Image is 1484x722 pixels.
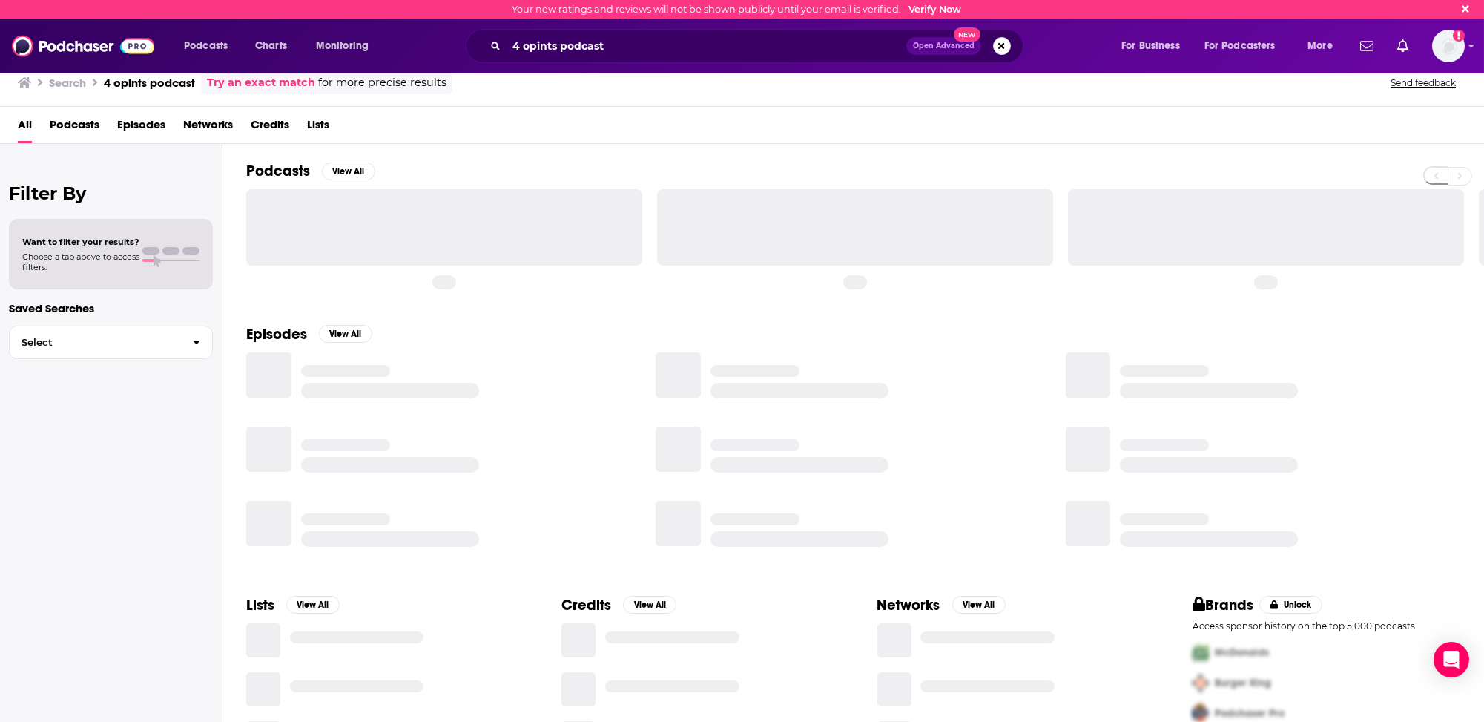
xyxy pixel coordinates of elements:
[512,4,961,15] div: Your new ratings and reviews will not be shown publicly until your email is verified.
[246,325,307,344] h2: Episodes
[1187,637,1215,668] img: First Pro Logo
[1193,620,1460,631] p: Access sponsor history on the top 5,000 podcasts.
[251,113,289,143] a: Credits
[507,34,906,58] input: Search podcasts, credits, & more...
[246,596,340,614] a: ListsView All
[1386,76,1460,89] button: Send feedback
[1204,36,1276,56] span: For Podcasters
[322,163,375,180] button: View All
[245,34,296,58] a: Charts
[1432,30,1465,62] span: Logged in as BretAita
[1121,36,1180,56] span: For Business
[1111,34,1198,58] button: open menu
[1307,36,1333,56] span: More
[1215,677,1271,689] span: Burger King
[174,34,247,58] button: open menu
[50,113,99,143] a: Podcasts
[22,237,139,247] span: Want to filter your results?
[877,596,940,614] h2: Networks
[246,162,310,180] h2: Podcasts
[18,113,32,143] a: All
[12,32,154,60] img: Podchaser - Follow, Share and Rate Podcasts
[246,162,375,180] a: PodcastsView All
[954,27,980,42] span: New
[49,76,86,90] h3: Search
[1432,30,1465,62] img: User Profile
[22,252,139,272] span: Choose a tab above to access filters.
[1215,707,1285,720] span: Podchaser Pro
[10,338,181,347] span: Select
[117,113,165,143] a: Episodes
[906,37,981,55] button: Open AdvancedNew
[1215,646,1269,659] span: McDonalds
[908,4,961,15] a: Verify Now
[480,29,1038,63] div: Search podcasts, credits, & more...
[286,596,340,614] button: View All
[952,596,1006,614] button: View All
[1432,30,1465,62] button: Show profile menu
[623,596,676,614] button: View All
[1259,596,1322,614] button: Unlock
[9,183,213,204] h2: Filter By
[1187,668,1215,698] img: Second Pro Logo
[319,325,372,343] button: View All
[561,596,676,614] a: CreditsView All
[877,596,1006,614] a: NetworksView All
[318,74,446,91] span: for more precise results
[306,34,388,58] button: open menu
[316,36,369,56] span: Monitoring
[913,42,975,50] span: Open Advanced
[104,76,195,90] h3: 4 opints podcast
[9,301,213,315] p: Saved Searches
[1193,596,1254,614] h2: Brands
[1453,30,1465,42] svg: Email not verified
[1434,642,1469,677] div: Open Intercom Messenger
[1195,34,1297,58] button: open menu
[1354,33,1379,59] a: Show notifications dropdown
[1297,34,1351,58] button: open menu
[1391,33,1414,59] a: Show notifications dropdown
[307,113,329,143] a: Lists
[9,326,213,359] button: Select
[561,596,611,614] h2: Credits
[207,74,315,91] a: Try an exact match
[183,113,233,143] a: Networks
[246,325,372,344] a: EpisodesView All
[246,596,274,614] h2: Lists
[184,36,228,56] span: Podcasts
[255,36,287,56] span: Charts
